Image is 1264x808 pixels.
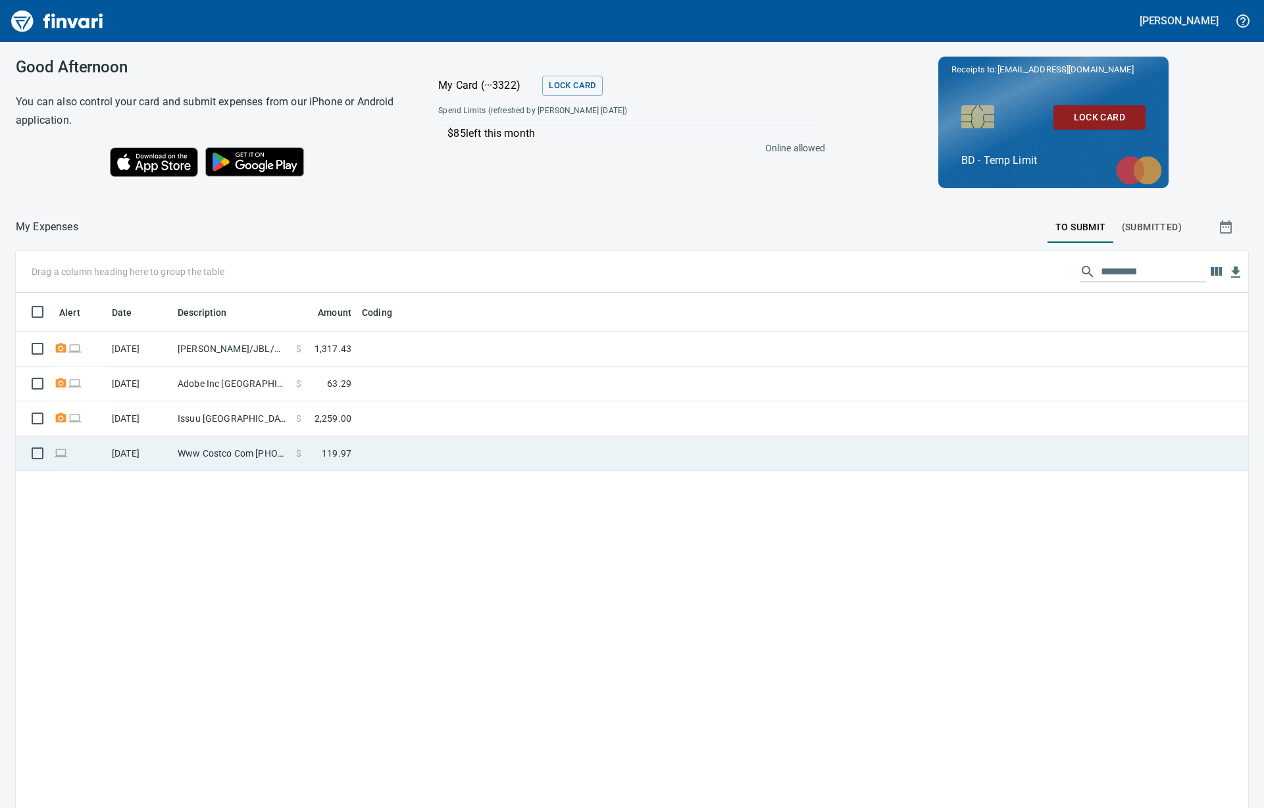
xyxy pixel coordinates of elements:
[54,449,68,457] span: Online transaction
[172,332,291,366] td: [PERSON_NAME]/JBL/AKG/INF [GEOGRAPHIC_DATA]
[54,344,68,353] span: Receipt Required
[172,436,291,471] td: Www Costco Com [PHONE_NUMBER] [GEOGRAPHIC_DATA]
[1226,263,1246,282] button: Download table
[112,305,132,320] span: Date
[68,414,82,422] span: Online transaction
[322,447,351,460] span: 119.97
[296,412,301,425] span: $
[107,401,172,436] td: [DATE]
[362,305,392,320] span: Coding
[172,366,291,401] td: Adobe Inc [GEOGRAPHIC_DATA] [GEOGRAPHIC_DATA]
[438,78,537,93] p: My Card (···3322)
[951,63,1155,76] p: Receipts to:
[110,147,198,177] img: Download on the App Store
[107,436,172,471] td: [DATE]
[59,305,80,320] span: Alert
[112,305,149,320] span: Date
[68,344,82,353] span: Online transaction
[961,153,1146,168] p: BD - Temp Limit
[1140,14,1219,28] h5: [PERSON_NAME]
[32,265,224,278] p: Drag a column heading here to group the table
[296,377,301,390] span: $
[198,140,311,184] img: Get it on Google Play
[107,366,172,401] td: [DATE]
[296,447,301,460] span: $
[1055,219,1106,236] span: To Submit
[447,126,819,141] p: $85 left this month
[59,305,97,320] span: Alert
[1122,219,1182,236] span: (Submitted)
[8,5,107,37] img: Finvari
[16,93,405,130] h6: You can also control your card and submit expenses from our iPhone or Android application.
[16,219,78,235] nav: breadcrumb
[68,379,82,388] span: Online transaction
[178,305,227,320] span: Description
[16,58,405,76] h3: Good Afternoon
[438,105,725,118] span: Spend Limits (refreshed by [PERSON_NAME] [DATE])
[428,141,825,155] p: Online allowed
[178,305,244,320] span: Description
[1136,11,1222,31] button: [PERSON_NAME]
[1206,211,1248,243] button: Show transactions within a particular date range
[542,76,602,96] button: Lock Card
[362,305,409,320] span: Coding
[315,342,351,355] span: 1,317.43
[1053,105,1146,130] button: Lock Card
[1206,262,1226,282] button: Choose columns to display
[301,305,351,320] span: Amount
[996,63,1134,76] span: [EMAIL_ADDRESS][DOMAIN_NAME]
[549,78,595,93] span: Lock Card
[296,342,301,355] span: $
[1064,109,1135,126] span: Lock Card
[16,219,78,235] p: My Expenses
[315,412,351,425] span: 2,259.00
[54,414,68,422] span: Receipt Required
[172,401,291,436] td: Issuu [GEOGRAPHIC_DATA]
[107,332,172,366] td: [DATE]
[54,379,68,388] span: Receipt Required
[327,377,351,390] span: 63.29
[318,305,351,320] span: Amount
[1109,149,1169,191] img: mastercard.svg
